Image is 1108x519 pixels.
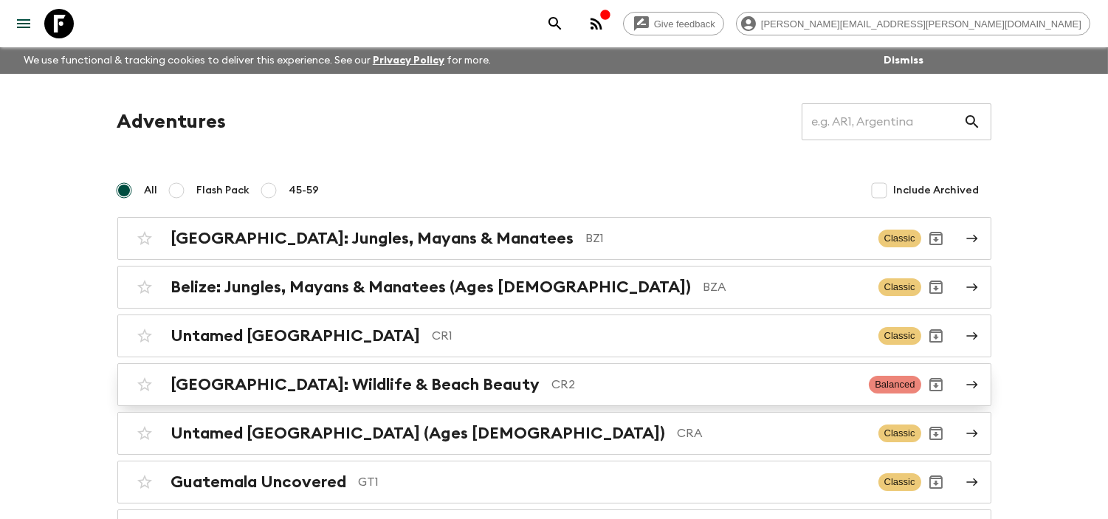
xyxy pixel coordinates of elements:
[540,9,570,38] button: search adventures
[197,183,250,198] span: Flash Pack
[586,230,867,247] p: BZ1
[678,425,867,442] p: CRA
[646,18,723,30] span: Give feedback
[171,326,421,346] h2: Untamed [GEOGRAPHIC_DATA]
[359,473,867,491] p: GT1
[171,375,540,394] h2: [GEOGRAPHIC_DATA]: Wildlife & Beach Beauty
[117,266,991,309] a: Belize: Jungles, Mayans & Manatees (Ages [DEMOGRAPHIC_DATA])BZAClassicArchive
[433,327,867,345] p: CR1
[117,461,991,503] a: Guatemala UncoveredGT1ClassicArchive
[753,18,1090,30] span: [PERSON_NAME][EMAIL_ADDRESS][PERSON_NAME][DOMAIN_NAME]
[289,183,320,198] span: 45-59
[171,229,574,248] h2: [GEOGRAPHIC_DATA]: Jungles, Mayans & Manatees
[117,217,991,260] a: [GEOGRAPHIC_DATA]: Jungles, Mayans & ManateesBZ1ClassicArchive
[623,12,724,35] a: Give feedback
[921,224,951,253] button: Archive
[894,183,980,198] span: Include Archived
[117,107,227,137] h1: Adventures
[878,230,921,247] span: Classic
[117,412,991,455] a: Untamed [GEOGRAPHIC_DATA] (Ages [DEMOGRAPHIC_DATA])CRAClassicArchive
[921,321,951,351] button: Archive
[373,55,444,66] a: Privacy Policy
[921,419,951,448] button: Archive
[117,363,991,406] a: [GEOGRAPHIC_DATA]: Wildlife & Beach BeautyCR2BalancedArchive
[552,376,858,393] p: CR2
[171,278,692,297] h2: Belize: Jungles, Mayans & Manatees (Ages [DEMOGRAPHIC_DATA])
[171,424,666,443] h2: Untamed [GEOGRAPHIC_DATA] (Ages [DEMOGRAPHIC_DATA])
[703,278,867,296] p: BZA
[736,12,1090,35] div: [PERSON_NAME][EMAIL_ADDRESS][PERSON_NAME][DOMAIN_NAME]
[145,183,158,198] span: All
[869,376,921,393] span: Balanced
[878,425,921,442] span: Classic
[117,315,991,357] a: Untamed [GEOGRAPHIC_DATA]CR1ClassicArchive
[878,473,921,491] span: Classic
[880,50,927,71] button: Dismiss
[9,9,38,38] button: menu
[878,327,921,345] span: Classic
[921,467,951,497] button: Archive
[878,278,921,296] span: Classic
[921,272,951,302] button: Archive
[18,47,497,74] p: We use functional & tracking cookies to deliver this experience. See our for more.
[921,370,951,399] button: Archive
[802,101,963,142] input: e.g. AR1, Argentina
[171,472,347,492] h2: Guatemala Uncovered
